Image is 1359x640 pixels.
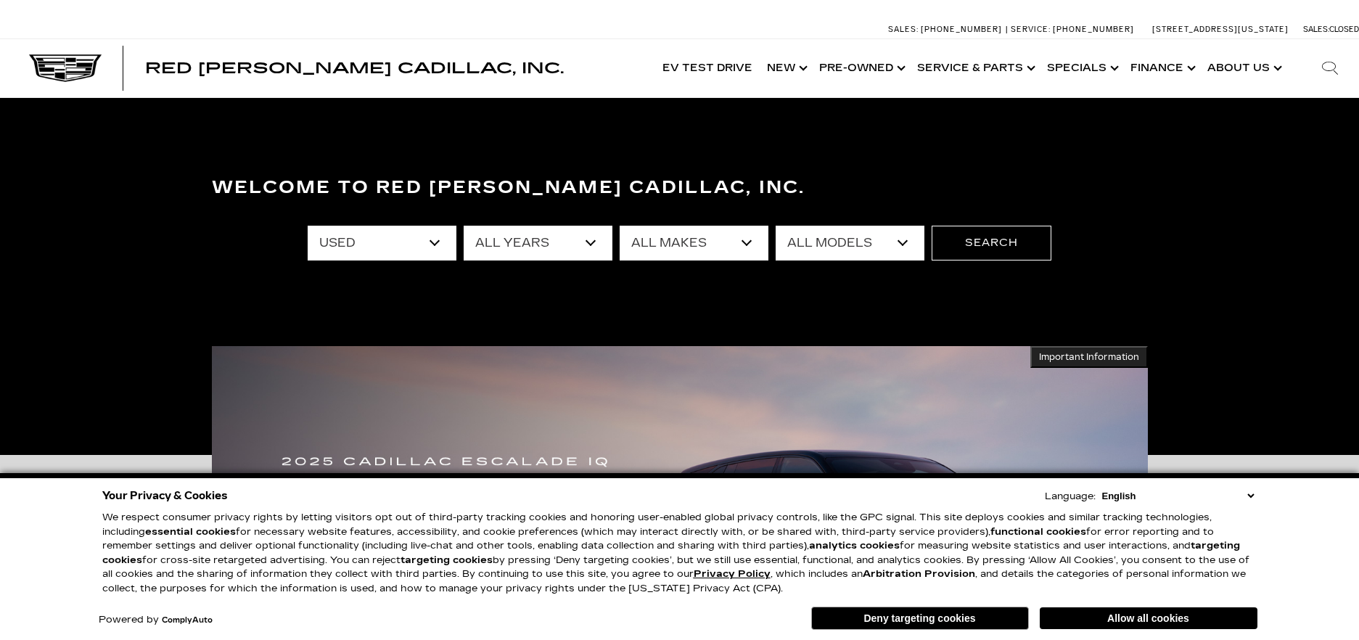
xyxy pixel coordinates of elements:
[464,226,612,260] select: Filter by year
[1039,351,1139,363] span: Important Information
[1040,607,1257,629] button: Allow all cookies
[812,39,910,97] a: Pre-Owned
[1011,25,1051,34] span: Service:
[308,226,456,260] select: Filter by type
[145,61,564,75] a: Red [PERSON_NAME] Cadillac, Inc.
[776,226,924,260] select: Filter by model
[102,511,1257,596] p: We respect consumer privacy rights by letting visitors opt out of third-party tracking cookies an...
[145,60,564,77] span: Red [PERSON_NAME] Cadillac, Inc.
[99,615,213,625] div: Powered by
[990,526,1086,538] strong: functional cookies
[1329,25,1359,34] span: Closed
[921,25,1002,34] span: [PHONE_NUMBER]
[102,485,228,506] span: Your Privacy & Cookies
[1006,25,1138,33] a: Service: [PHONE_NUMBER]
[811,607,1029,630] button: Deny targeting cookies
[863,568,975,580] strong: Arbitration Provision
[1053,25,1134,34] span: [PHONE_NUMBER]
[655,39,760,97] a: EV Test Drive
[620,226,768,260] select: Filter by make
[1045,492,1096,501] div: Language:
[401,554,493,566] strong: targeting cookies
[162,616,213,625] a: ComplyAuto
[809,540,900,551] strong: analytics cookies
[910,39,1040,97] a: Service & Parts
[1200,39,1286,97] a: About Us
[1030,346,1148,368] button: Important Information
[888,25,919,34] span: Sales:
[212,173,1148,202] h3: Welcome to Red [PERSON_NAME] Cadillac, Inc.
[1040,39,1123,97] a: Specials
[1303,25,1329,34] span: Sales:
[694,568,771,580] a: Privacy Policy
[1123,39,1200,97] a: Finance
[145,526,236,538] strong: essential cookies
[102,540,1240,566] strong: targeting cookies
[29,54,102,82] img: Cadillac Dark Logo with Cadillac White Text
[932,226,1051,260] button: Search
[1152,25,1289,34] a: [STREET_ADDRESS][US_STATE]
[1099,489,1257,503] select: Language Select
[888,25,1006,33] a: Sales: [PHONE_NUMBER]
[760,39,812,97] a: New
